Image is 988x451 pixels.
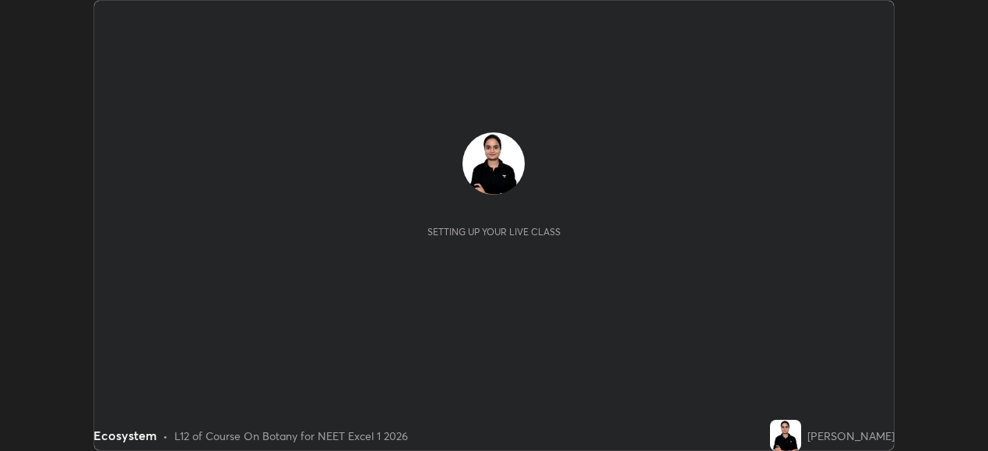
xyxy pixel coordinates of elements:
div: L12 of Course On Botany for NEET Excel 1 2026 [174,428,408,444]
div: Setting up your live class [427,226,561,238]
div: • [163,428,168,444]
div: Ecosystem [93,426,156,445]
div: [PERSON_NAME] [807,428,895,444]
img: 8c6379e1b3274b498d976b6da3d54be2.jpg [770,420,801,451]
img: 8c6379e1b3274b498d976b6da3d54be2.jpg [462,132,525,195]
